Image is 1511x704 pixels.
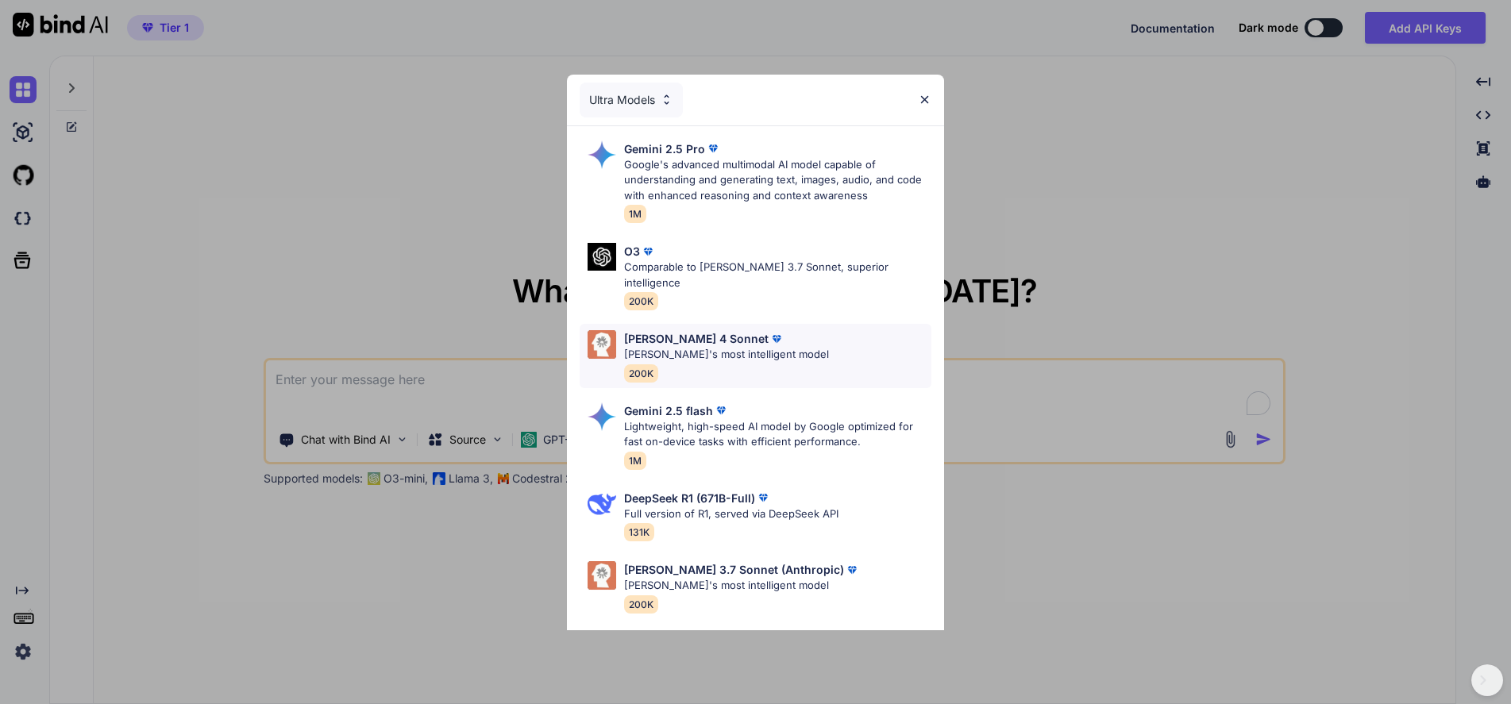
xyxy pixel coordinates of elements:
img: Pick Models [660,93,673,106]
p: Comparable to [PERSON_NAME] 3.7 Sonnet, superior intelligence [624,260,932,290]
p: [PERSON_NAME]'s most intelligent model [624,578,860,594]
p: DeepSeek R1 (671B-Full) [624,490,755,506]
img: premium [755,490,771,506]
p: Gemini 2.5 Pro [624,140,705,157]
p: [PERSON_NAME] 3.7 Sonnet (Anthropic) [624,561,844,578]
p: O3 [624,243,640,260]
img: Pick Models [588,490,616,518]
p: Full version of R1, served via DeepSeek API [624,506,838,522]
img: Pick Models [588,140,616,169]
img: premium [713,402,729,418]
img: premium [640,244,656,260]
span: 1M [624,452,646,470]
p: Gemini 2.5 flash [624,402,713,419]
img: premium [705,140,721,156]
p: Google's advanced multimodal AI model capable of understanding and generating text, images, audio... [624,157,932,204]
img: premium [769,331,784,347]
p: [PERSON_NAME] 4 Sonnet [624,330,769,347]
img: close [918,93,931,106]
span: 131K [624,523,654,541]
span: 200K [624,292,658,310]
img: Pick Models [588,243,616,271]
span: 200K [624,364,658,383]
div: Ultra Models [580,83,683,117]
p: Lightweight, high-speed AI model by Google optimized for fast on-device tasks with efficient perf... [624,419,932,450]
img: Pick Models [588,330,616,359]
span: 200K [624,595,658,614]
img: premium [844,562,860,578]
img: Pick Models [588,561,616,590]
span: 1M [624,205,646,223]
p: [PERSON_NAME]'s most intelligent model [624,347,829,363]
img: Pick Models [588,402,616,431]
